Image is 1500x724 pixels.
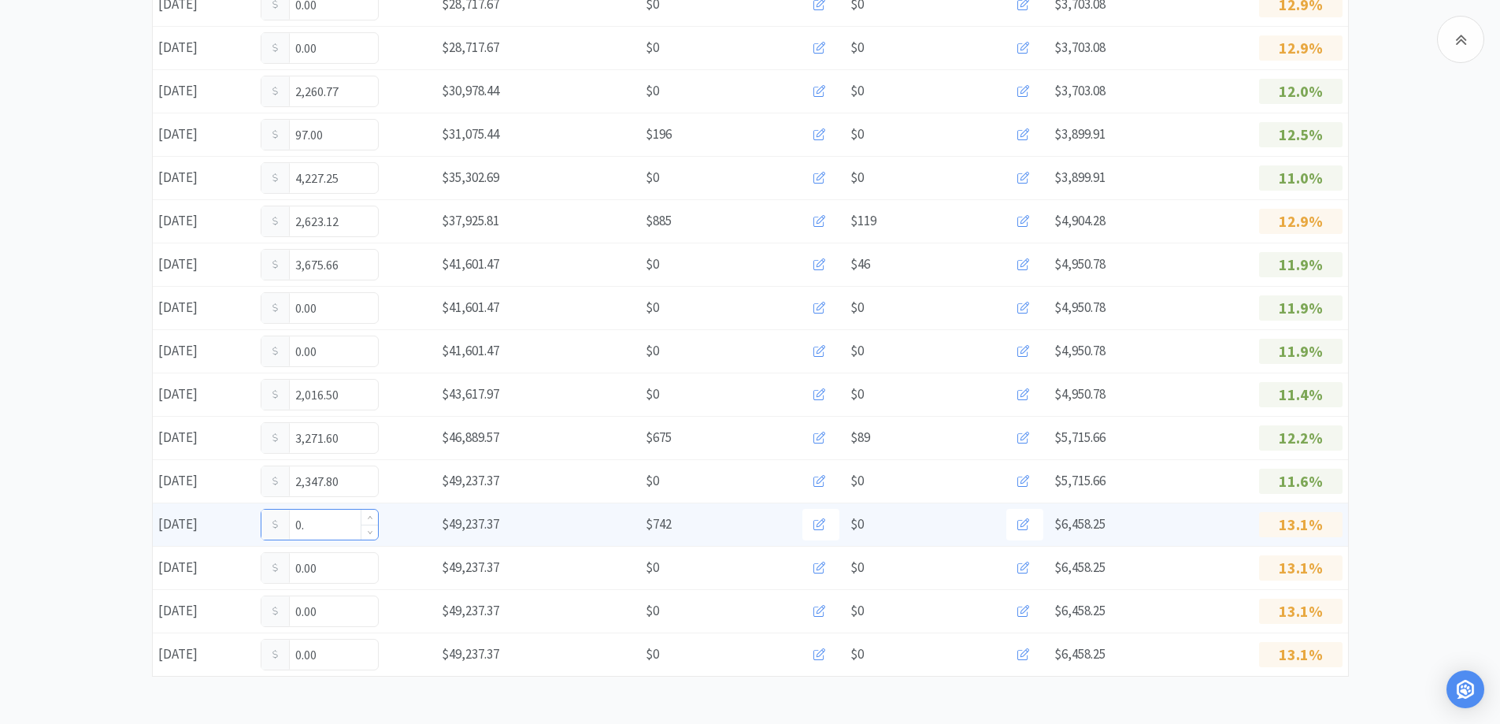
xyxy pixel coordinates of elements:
div: [DATE] [153,465,255,497]
span: $46 [850,254,870,275]
span: $6,458.25 [1054,559,1106,576]
i: icon: down [367,529,372,535]
span: $6,458.25 [1054,645,1106,663]
p: 11.9% [1259,339,1343,364]
span: $49,237.37 [442,515,499,533]
span: $885 [646,210,672,232]
span: $0 [646,167,659,188]
p: 12.0% [1259,79,1343,104]
span: $0 [850,600,864,622]
span: $31,075.44 [442,125,499,143]
span: $49,237.37 [442,602,499,619]
span: $0 [850,470,864,492]
span: $3,703.08 [1054,39,1106,56]
span: $0 [850,80,864,102]
p: 13.1% [1259,642,1343,667]
div: [DATE] [153,118,255,150]
span: $119 [850,210,876,232]
span: Increase Value [361,510,378,525]
span: $0 [850,644,864,665]
span: $0 [850,297,864,318]
span: $0 [850,167,864,188]
span: $0 [850,384,864,405]
span: $4,950.78 [1054,342,1106,359]
span: $4,950.78 [1054,299,1106,316]
span: $49,237.37 [442,645,499,663]
div: [DATE] [153,75,255,107]
span: $46,889.57 [442,429,499,446]
span: $41,601.47 [442,255,499,273]
p: 13.1% [1259,599,1343,624]
span: $0 [850,340,864,362]
p: 13.1% [1259,512,1343,537]
div: [DATE] [153,335,255,367]
span: $5,715.66 [1054,472,1106,489]
p: 11.6% [1259,469,1343,494]
span: $37,925.81 [442,212,499,229]
span: $0 [646,340,659,362]
div: [DATE] [153,595,255,627]
span: $0 [646,37,659,58]
span: $6,458.25 [1054,515,1106,533]
span: $41,601.47 [442,342,499,359]
i: icon: up [367,515,372,521]
p: 12.2% [1259,425,1343,451]
span: $6,458.25 [1054,602,1106,619]
p: 11.9% [1259,295,1343,321]
p: 12.5% [1259,122,1343,147]
p: 12.9% [1259,35,1343,61]
p: 11.4% [1259,382,1343,407]
p: 11.9% [1259,252,1343,277]
span: $3,899.91 [1054,169,1106,186]
div: [DATE] [153,291,255,324]
span: $41,601.47 [442,299,499,316]
span: $0 [850,37,864,58]
div: [DATE] [153,205,255,237]
span: $0 [646,557,659,578]
span: $0 [850,557,864,578]
div: [DATE] [153,551,255,584]
span: $49,237.37 [442,559,499,576]
span: $742 [646,514,672,535]
p: 12.9% [1259,209,1343,234]
span: $0 [646,384,659,405]
div: [DATE] [153,32,255,64]
p: 13.1% [1259,555,1343,581]
span: $3,899.91 [1054,125,1106,143]
span: $4,950.78 [1054,385,1106,403]
div: [DATE] [153,378,255,410]
div: Open Intercom Messenger [1446,670,1484,708]
span: $0 [646,644,659,665]
span: $0 [646,600,659,622]
span: $4,950.78 [1054,255,1106,273]
span: $675 [646,427,672,448]
span: $0 [646,254,659,275]
span: $89 [850,427,870,448]
span: $0 [850,514,864,535]
span: $0 [646,470,659,492]
div: [DATE] [153,162,255,194]
div: [DATE] [153,638,255,670]
span: $0 [850,124,864,145]
span: $5,715.66 [1054,429,1106,446]
div: [DATE] [153,248,255,280]
div: [DATE] [153,508,255,540]
span: $30,978.44 [442,82,499,99]
span: $0 [646,297,659,318]
span: $4,904.28 [1054,212,1106,229]
span: $196 [646,124,672,145]
p: 11.0% [1259,165,1343,191]
span: $35,302.69 [442,169,499,186]
span: $43,617.97 [442,385,499,403]
span: $3,703.08 [1054,82,1106,99]
span: Decrease Value [361,525,378,540]
span: $28,717.67 [442,39,499,56]
span: $0 [646,80,659,102]
span: $49,237.37 [442,472,499,489]
div: [DATE] [153,421,255,454]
